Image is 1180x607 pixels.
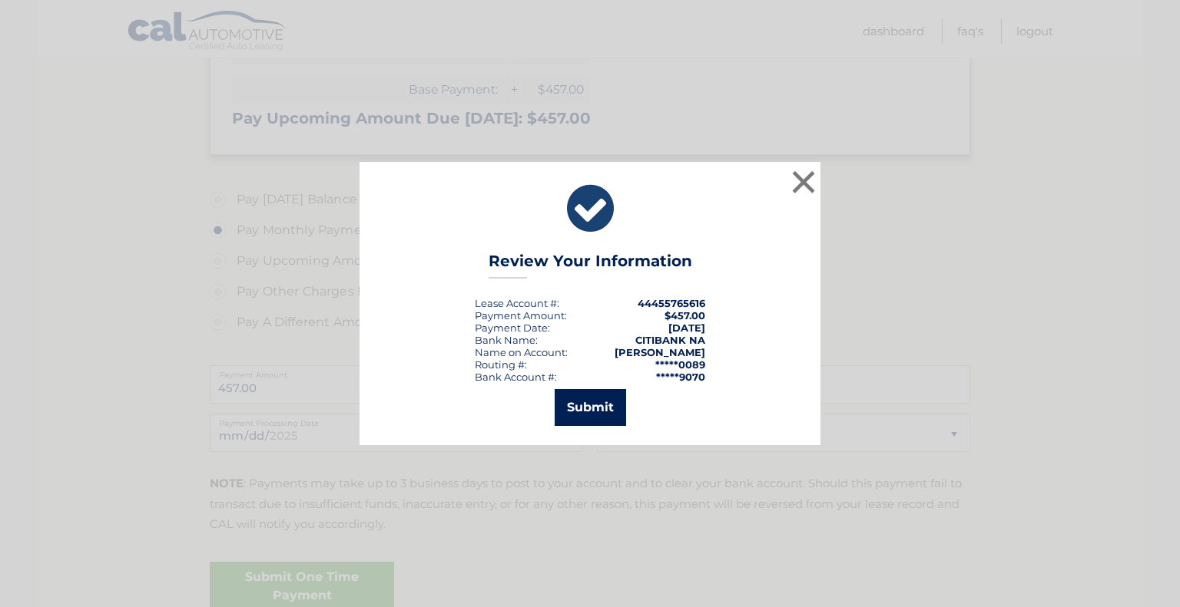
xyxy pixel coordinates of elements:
[475,358,527,371] div: Routing #:
[475,309,567,322] div: Payment Amount:
[475,322,550,334] div: :
[788,167,819,197] button: ×
[555,389,626,426] button: Submit
[475,346,568,358] div: Name on Account:
[489,252,692,279] h3: Review Your Information
[475,297,559,309] div: Lease Account #:
[668,322,705,334] span: [DATE]
[635,334,705,346] strong: CITIBANK NA
[665,309,705,322] span: $457.00
[638,297,705,309] strong: 44455765616
[475,334,538,346] div: Bank Name:
[475,371,557,383] div: Bank Account #:
[475,322,548,334] span: Payment Date
[615,346,705,358] strong: [PERSON_NAME]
